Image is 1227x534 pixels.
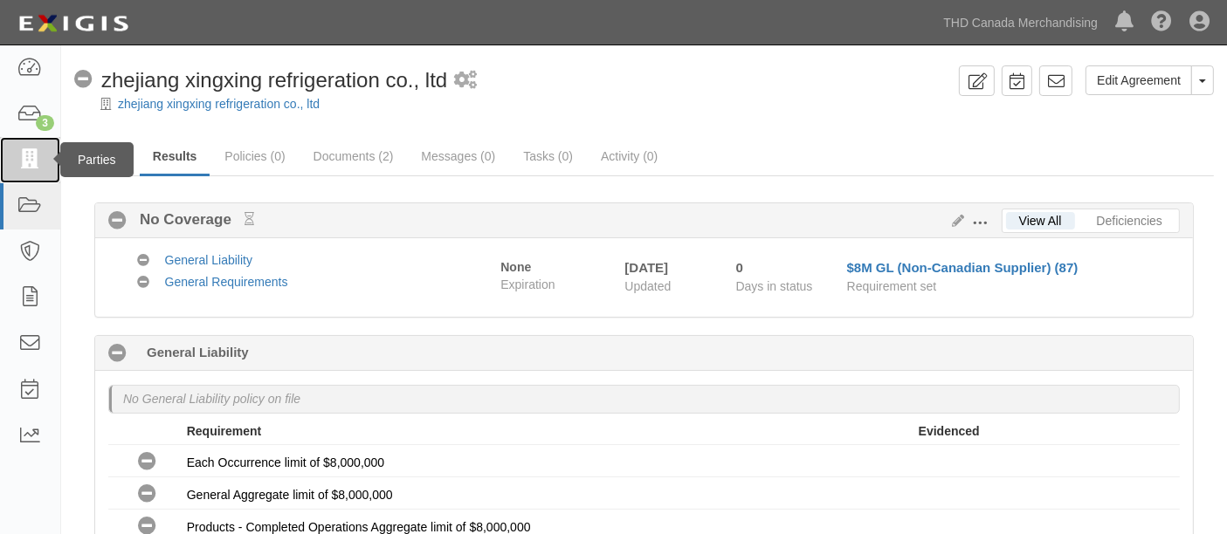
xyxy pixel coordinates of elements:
a: Deficiencies [1084,212,1175,229]
p: No General Liability policy on file [123,390,300,407]
a: Activity (0) [588,139,671,174]
div: 3 [36,115,54,131]
a: View All [1006,212,1075,229]
a: Edit Agreement [1086,65,1192,95]
a: Policies (0) [211,139,298,174]
i: No Coverage [138,453,156,471]
i: No Coverage [74,71,93,89]
a: zhejiang xingxing refrigeration co., ltd [118,97,320,111]
strong: None [500,260,531,274]
a: Details [74,139,138,174]
b: General Liability [147,343,249,361]
a: THD Canada Merchandising [934,5,1106,40]
a: $8M GL (Non-Canadian Supplier) (87) [847,260,1079,275]
div: Parties [60,142,134,177]
i: No Coverage [137,277,149,289]
span: Days in status [736,279,813,293]
a: Tasks (0) [510,139,586,174]
strong: Evidenced [919,424,980,438]
i: No Coverage [138,485,156,503]
span: Requirement set [847,279,937,293]
img: logo-5460c22ac91f19d4615b14bd174203de0afe785f0fc80cf4dbbc73dc1793850b.png [13,8,134,39]
a: Edit Results [945,214,964,228]
span: Each Occurrence limit of $8,000,000 [187,455,384,469]
a: Results [140,139,210,176]
span: General Aggregate limit of $8,000,000 [187,488,393,502]
i: No Coverage 0 days (since 09/09/2025) [108,345,127,363]
strong: Requirement [187,424,262,438]
div: zhejiang xingxing refrigeration co., ltd [74,65,447,95]
i: Help Center - Complianz [1151,12,1172,33]
span: Expiration [500,276,611,293]
span: Products - Completed Operations Aggregate limit of $8,000,000 [187,520,531,534]
i: No Coverage [108,212,127,230]
a: General Requirements [165,275,288,289]
a: Documents (2) [300,139,407,174]
div: [DATE] [624,258,709,277]
i: No Coverage [137,255,149,267]
span: zhejiang xingxing refrigeration co., ltd [101,68,447,92]
small: Pending Review [245,212,254,226]
div: Since 09/09/2025 [736,258,834,277]
i: 1 scheduled workflow [454,72,477,90]
b: No Coverage [127,209,254,230]
a: General Liability [165,253,252,267]
span: Updated [624,279,671,293]
a: Messages (0) [408,139,508,174]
